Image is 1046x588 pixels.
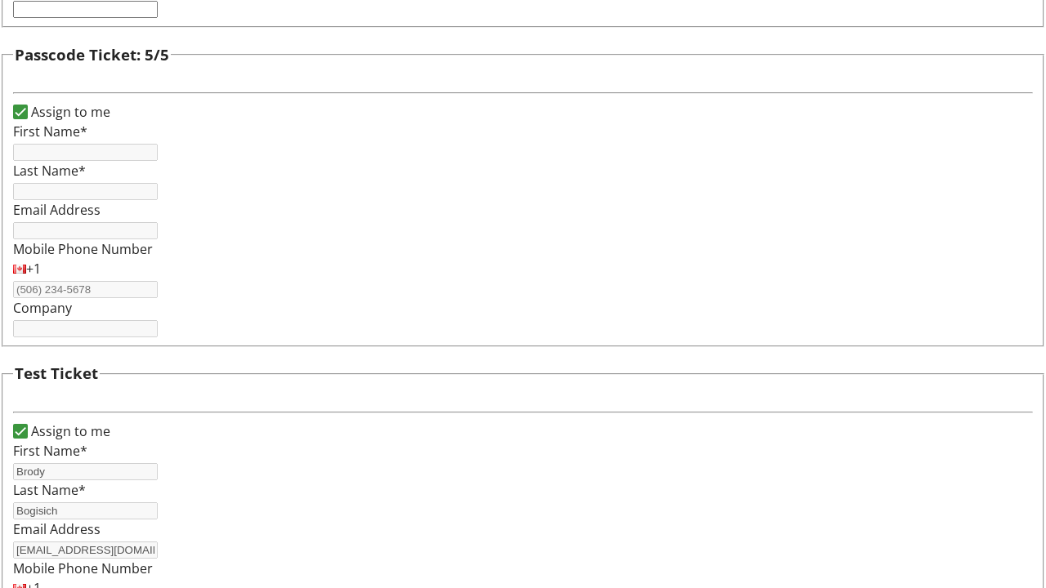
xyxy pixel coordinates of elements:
[13,240,153,258] label: Mobile Phone Number
[13,122,87,140] label: First Name*
[15,43,169,66] h3: Passcode Ticket: 5/5
[13,520,101,538] label: Email Address
[13,201,101,219] label: Email Address
[13,299,72,317] label: Company
[28,421,110,441] label: Assign to me
[13,162,86,180] label: Last Name*
[13,442,87,460] label: First Name*
[15,362,98,385] h3: Test Ticket
[28,102,110,122] label: Assign to me
[13,559,153,577] label: Mobile Phone Number
[13,281,158,298] input: (506) 234-5678
[13,481,86,499] label: Last Name*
